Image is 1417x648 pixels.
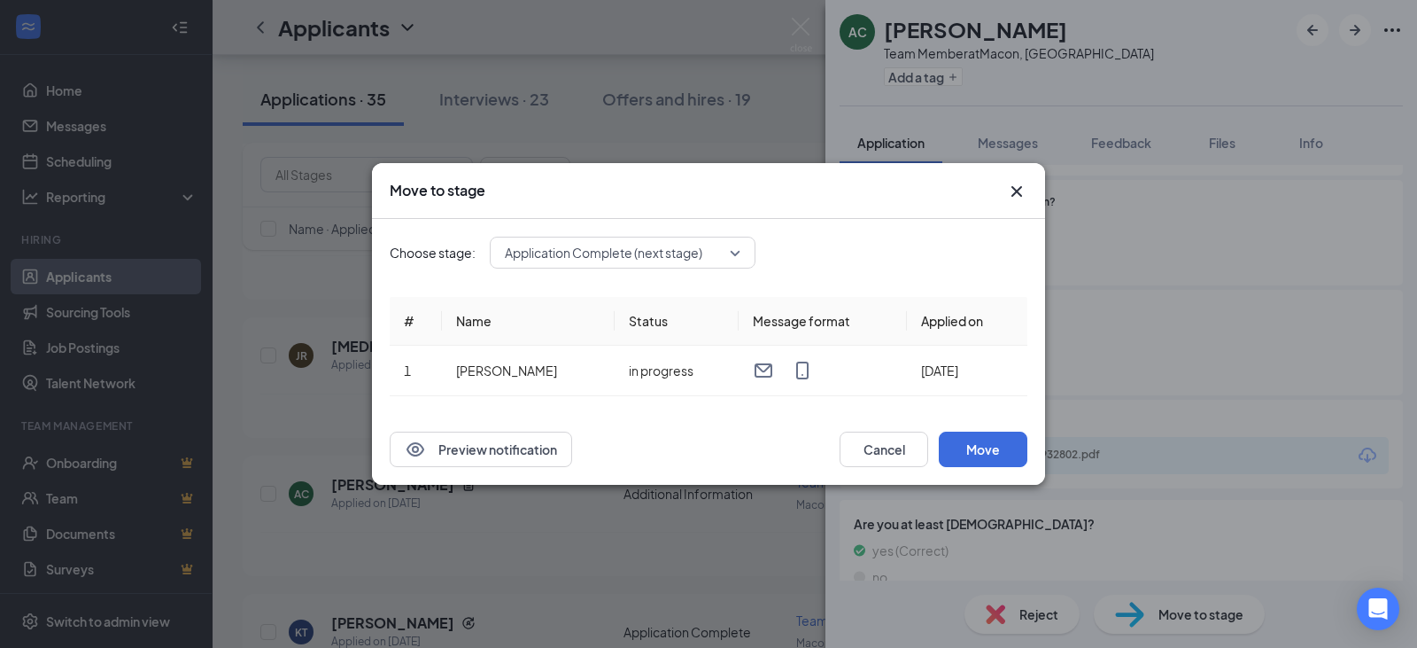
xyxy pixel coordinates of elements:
button: Move [939,432,1027,467]
th: Status [615,297,739,346]
svg: Cross [1006,181,1027,202]
svg: MobileSms [792,360,813,381]
td: [DATE] [907,346,1027,396]
td: in progress [615,346,739,396]
button: EyePreview notification [390,432,572,467]
button: Cancel [840,432,928,467]
th: Applied on [907,297,1027,346]
th: Message format [739,297,907,346]
span: Application Complete (next stage) [505,239,702,266]
h3: Move to stage [390,181,485,200]
td: [PERSON_NAME] [442,346,615,396]
th: Name [442,297,615,346]
button: Close [1006,181,1027,202]
span: Choose stage: [390,243,476,262]
th: # [390,297,442,346]
span: 1 [404,363,411,379]
svg: Eye [405,439,426,460]
div: Open Intercom Messenger [1357,588,1399,630]
svg: Email [753,360,774,381]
